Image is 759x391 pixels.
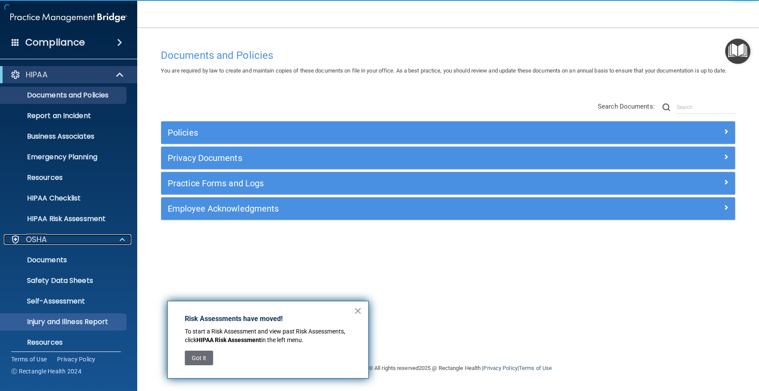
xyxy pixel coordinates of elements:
[6,318,123,326] p: Injury and Illness Report
[6,256,123,264] p: Documents
[519,365,552,371] a: Terms of Use
[611,330,749,364] iframe: Drift Widget Chat Controller
[261,336,304,343] span: in the left menu.
[292,355,605,382] div: Copyright © All rights reserved 2025 @ Rectangle Health | |
[26,234,47,245] p: OSHA
[26,70,48,80] p: HIPAA
[663,103,670,111] img: ic-search.3b580494.png
[168,179,585,188] h5: Practice Forms and Logs
[168,128,585,137] h5: Policies
[354,304,362,318] button: Close
[483,365,517,371] a: Privacy Policy
[11,355,47,364] a: Terms of Use
[185,328,346,343] span: To start a Risk Assessment and view past Risk Assessments, click
[185,351,213,365] button: Got it
[196,336,261,343] strong: HIPAA Risk Assessment
[57,355,96,364] a: Privacy Policy
[598,103,655,110] span: Search Documents:
[6,194,123,203] p: HIPAA Checklist
[6,132,123,141] p: Business Associates
[161,67,726,74] span: You are required by law to create and maintain copies of these documents on file in your office. ...
[677,101,735,114] input: Search
[6,91,123,100] p: Documents and Policies
[6,215,123,223] p: HIPAA Risk Assessment
[6,338,123,347] p: Resources
[10,9,127,26] img: PMB logo
[6,173,123,182] p: Resources
[25,36,85,48] h4: Compliance
[185,315,283,323] strong: Risk Assessments have moved!
[11,367,81,376] span: Ⓒ Rectangle Health 2024
[168,153,585,163] h5: Privacy Documents
[6,276,123,285] p: Safety Data Sheets
[725,39,750,64] button: Open Resource Center
[6,112,123,120] p: Report an Incident
[6,297,123,306] p: Self-Assessment
[168,204,585,213] h5: Employee Acknowledgments
[6,153,123,161] p: Emergency Planning
[161,50,735,61] h4: Documents and Policies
